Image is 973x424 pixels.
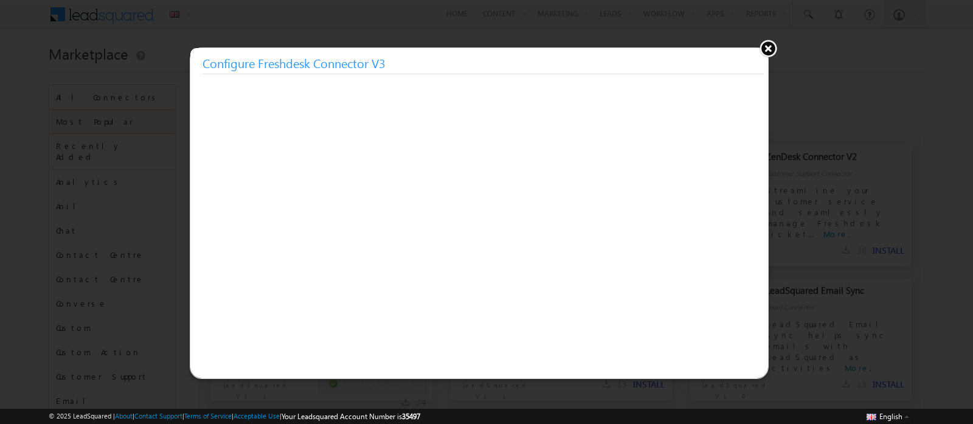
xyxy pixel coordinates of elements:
button: English [864,409,912,423]
span: © 2025 LeadSquared | | | | | [49,411,420,422]
span: 35497 [402,412,420,421]
a: About [115,412,133,420]
h3: Configure Freshdesk Connector V3 [203,52,764,74]
a: Acceptable Use [234,412,280,420]
span: Your Leadsquared Account Number is [282,412,420,421]
span: English [879,412,902,421]
a: Contact Support [134,412,182,420]
a: Terms of Service [184,412,232,420]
